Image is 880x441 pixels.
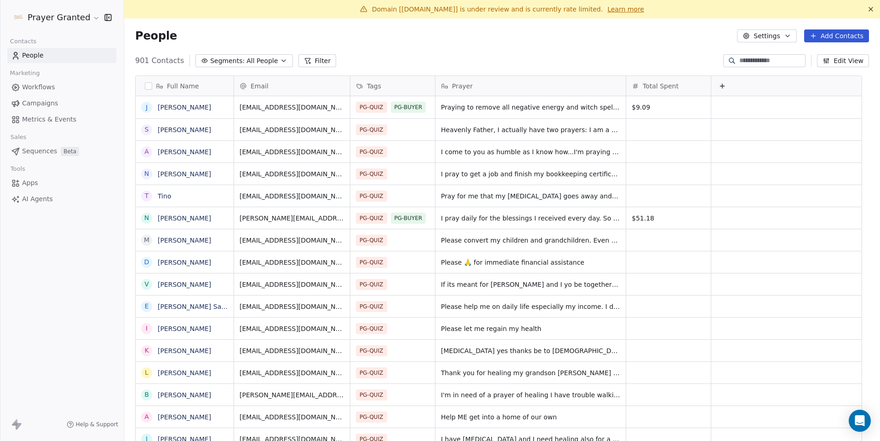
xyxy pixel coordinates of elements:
button: Add Contacts [804,29,869,42]
a: [PERSON_NAME] [158,148,211,156]
a: Campaigns [7,96,116,111]
a: [PERSON_NAME] [158,347,211,354]
a: [PERSON_NAME] [158,325,211,332]
span: Contacts [6,35,40,48]
a: [PERSON_NAME] [158,413,211,421]
a: Tino [158,192,171,200]
span: PG-QUIZ [356,168,387,180]
div: V [144,279,149,289]
a: [PERSON_NAME] [158,391,211,399]
a: [PERSON_NAME] [158,237,211,244]
div: E [145,302,149,311]
span: Workflows [22,82,55,92]
span: PG-QUIZ [356,389,387,400]
span: Email [251,81,269,91]
span: Prayer Granted [28,12,91,23]
span: AI Agents [22,194,53,204]
a: [PERSON_NAME] San [PERSON_NAME] [158,303,281,310]
img: FB-Logo.png [13,12,24,23]
span: [EMAIL_ADDRESS][DOMAIN_NAME] [240,125,344,134]
span: [PERSON_NAME][EMAIL_ADDRESS][DOMAIN_NAME] [240,390,344,400]
div: J [146,103,148,112]
span: Pray for me that my [MEDICAL_DATA] goes away and bless me with a fanical blessing so can pay my m... [441,191,620,201]
span: All People [246,56,278,66]
span: PG-BUYER [391,213,426,224]
span: Beta [61,147,79,156]
span: I pray to get a job and finish my bookkeeping certification. I pray that my son gets a good job a... [441,169,620,179]
span: Total Spent [643,81,679,91]
div: S [145,125,149,134]
span: Marketing [6,66,44,80]
span: Sales [6,130,30,144]
a: [PERSON_NAME] [158,281,211,288]
div: Open Intercom Messenger [849,410,871,432]
a: Learn more [607,5,644,14]
a: Apps [7,175,116,191]
span: Praying to remove all negative energy and witch spell spirits out of my life Praying for money fi... [441,103,620,112]
a: SequencesBeta [7,144,116,159]
span: [EMAIL_ADDRESS][DOMAIN_NAME] [240,302,344,311]
a: AI Agents [7,191,116,207]
span: I pray daily for the blessings I received every day. So Thankful for your love ❤️ and Mercy. Aski... [441,214,620,223]
span: PG-QUIZ [356,412,387,423]
span: If its meant for [PERSON_NAME] and I yo be together let him come home now. Thank you my Lord and ... [441,280,620,289]
span: [EMAIL_ADDRESS][DOMAIN_NAME] [240,236,344,245]
span: [EMAIL_ADDRESS][DOMAIN_NAME] [240,368,344,377]
button: Edit View [817,54,869,67]
div: A [144,147,149,157]
span: Heavenly Father, I actually have two prayers: I am a bit embarrassed on the first one but here we... [441,125,620,134]
span: Please convert my children and grandchildren. Even my husband to know you love you and be with yo... [441,236,620,245]
a: [PERSON_NAME] [158,104,211,111]
span: [MEDICAL_DATA] yes thanks be to [DEMOGRAPHIC_DATA] always victorious [PERSON_NAME] is my lord and... [441,346,620,355]
a: [PERSON_NAME] [158,259,211,266]
span: Thank you for healing my grandson [PERSON_NAME] from [MEDICAL_DATA]. Please heal his spirit and h... [441,368,620,377]
div: L [145,368,149,377]
span: [EMAIL_ADDRESS][DOMAIN_NAME] [240,191,344,201]
div: M [144,235,149,245]
span: [EMAIL_ADDRESS][DOMAIN_NAME] [240,147,344,157]
span: Help ME get into a home of our own [441,412,620,422]
button: Settings [737,29,796,42]
span: PG-QUIZ [356,124,387,135]
span: [PERSON_NAME][EMAIL_ADDRESS][PERSON_NAME][DOMAIN_NAME] [240,214,344,223]
span: Domain [[DOMAIN_NAME]] is under review and is currently rate limited. [372,6,603,13]
a: Help & Support [67,421,118,428]
span: Segments: [210,56,245,66]
span: PG-QUIZ [356,191,387,202]
span: PG-QUIZ [356,301,387,312]
span: $9.09 [632,103,705,112]
div: Prayer [435,76,626,96]
span: 901 Contacts [135,55,184,66]
span: Campaigns [22,99,58,108]
div: Tags [350,76,435,96]
span: Sequences [22,146,57,156]
span: PG-QUIZ [356,279,387,290]
a: [PERSON_NAME] [158,170,211,178]
div: B [144,390,149,400]
span: $51.18 [632,214,705,223]
span: Apps [22,178,38,188]
span: Metrics & Events [22,115,76,124]
div: Total Spent [626,76,711,96]
div: D [144,257,149,267]
a: Metrics & Events [7,112,116,127]
span: People [22,51,44,60]
span: Please help me on daily life especially my income. I don’t have enough money to support myself. H... [441,302,620,311]
span: [EMAIL_ADDRESS][DOMAIN_NAME] [240,412,344,422]
span: PG-QUIZ [356,367,387,378]
div: Email [234,76,350,96]
span: Please 🙏 for immediate financial assistance [441,258,620,267]
a: [PERSON_NAME] [158,126,211,133]
div: I [146,324,148,333]
span: PG-QUIZ [356,257,387,268]
button: Prayer Granted [11,10,98,25]
span: PG-BUYER [391,102,426,113]
a: [PERSON_NAME] [158,215,211,222]
span: People [135,29,177,43]
span: I come to you as humble as I know how...I'm praying for a financial break through.Bless my financ... [441,147,620,157]
span: [EMAIL_ADDRESS][DOMAIN_NAME] [240,103,344,112]
span: PG-QUIZ [356,146,387,157]
span: [EMAIL_ADDRESS][DOMAIN_NAME] [240,324,344,333]
a: [PERSON_NAME] [158,369,211,377]
div: N [144,213,149,223]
